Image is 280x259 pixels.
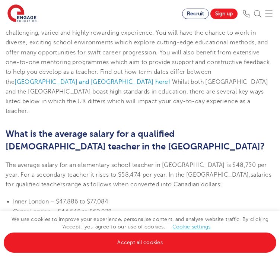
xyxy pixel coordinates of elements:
a: Sign up [210,9,238,19]
span: In the [GEOGRAPHIC_DATA], [169,171,251,178]
span: We use cookies to improve your experience, personalise content, and analyse website traffic. By c... [4,217,276,245]
span: Teaching at primary (elementary) or secondary schools in the [GEOGRAPHIC_DATA] is a challenging, ... [6,20,270,85]
span: What is the average salary for a qualified [DEMOGRAPHIC_DATA] teacher in the [GEOGRAPHIC_DATA]? [6,129,265,152]
img: Mobile Menu [265,10,273,18]
img: Search [254,10,261,18]
span: The average salary for an elementary school teacher in [GEOGRAPHIC_DATA] is $48,750 per year. For... [6,162,267,178]
img: Engage Education [7,4,36,23]
span: Inner London – $47,886 to $77,084 [13,198,108,205]
a: [GEOGRAPHIC_DATA] and [GEOGRAPHIC_DATA] here! [15,79,170,85]
a: Recruit [182,9,209,19]
span: range as follows when converted into Canadian dollars: [66,181,222,188]
span: Recruit [187,11,204,16]
a: Accept all cookies [4,233,276,253]
a: Cookie settings [172,224,211,230]
img: Phone [243,10,250,18]
span: Outer London – $44,548 to $69,978 [13,208,112,215]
